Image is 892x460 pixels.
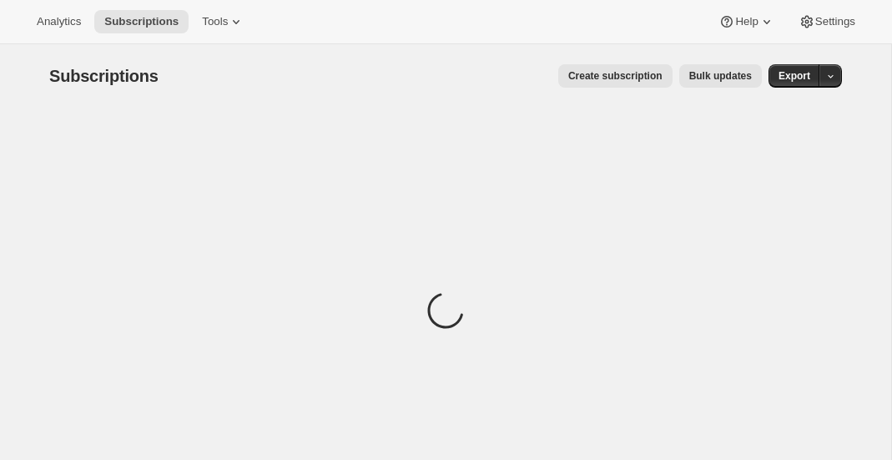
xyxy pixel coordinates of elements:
button: Help [708,10,784,33]
button: Settings [789,10,865,33]
button: Create subscription [558,64,673,88]
span: Export [779,69,810,83]
button: Export [769,64,820,88]
span: Bulk updates [689,69,752,83]
button: Bulk updates [679,64,762,88]
button: Tools [192,10,254,33]
span: Help [735,15,758,28]
span: Settings [815,15,855,28]
span: Subscriptions [49,67,159,85]
span: Analytics [37,15,81,28]
span: Subscriptions [104,15,179,28]
button: Analytics [27,10,91,33]
span: Tools [202,15,228,28]
span: Create subscription [568,69,663,83]
button: Subscriptions [94,10,189,33]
